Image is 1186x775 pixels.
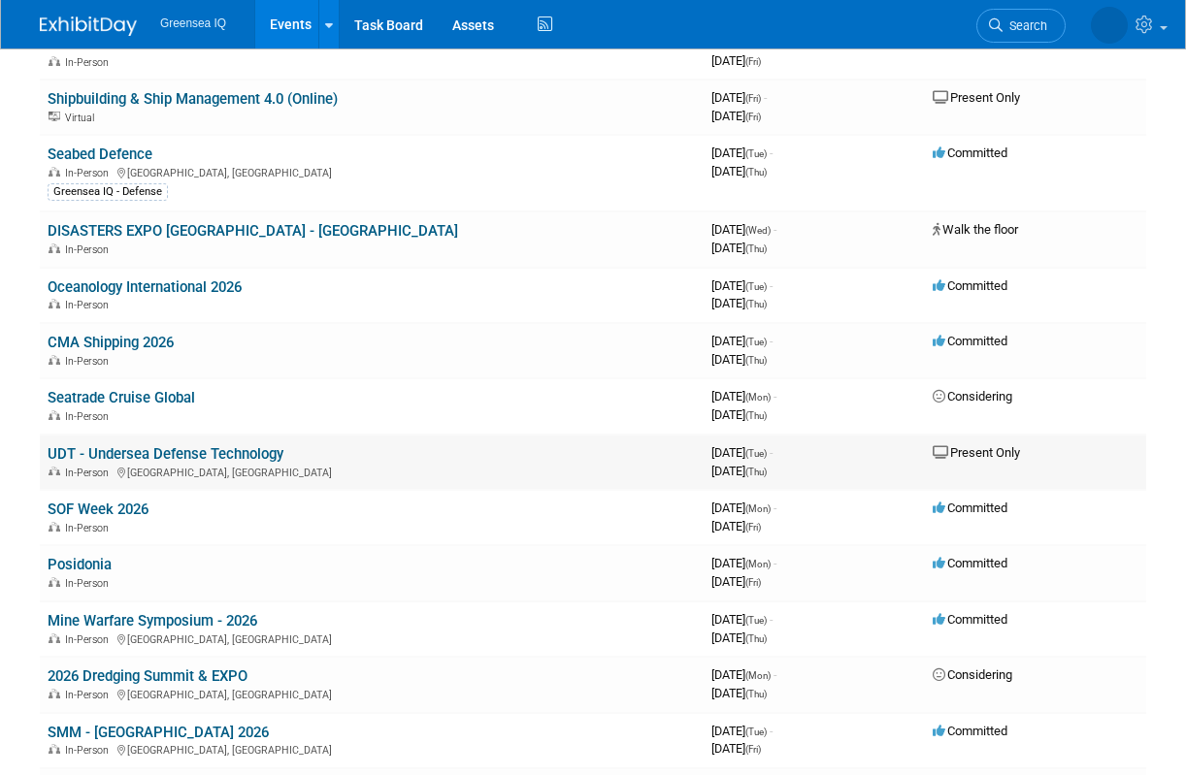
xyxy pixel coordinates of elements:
span: [DATE] [711,519,761,533]
span: (Thu) [745,299,767,309]
span: (Thu) [745,167,767,178]
span: (Fri) [745,577,761,588]
span: Committed [933,724,1007,738]
span: (Mon) [745,503,771,514]
a: Workboat/Underwater Intervention [48,35,268,52]
span: [DATE] [711,296,767,310]
img: In-Person Event [49,633,60,643]
span: In-Person [65,299,115,311]
img: Dawn D'Angelillo [1091,7,1128,44]
span: Committed [933,334,1007,348]
span: (Tue) [745,337,767,347]
a: Search [976,9,1066,43]
span: Committed [933,145,1007,160]
span: [DATE] [711,164,767,178]
span: - [770,445,773,460]
span: (Fri) [745,744,761,755]
span: In-Person [65,167,115,179]
span: - [770,278,773,293]
span: [DATE] [711,724,773,738]
span: [DATE] [711,741,761,756]
span: Search [1003,18,1047,33]
span: [DATE] [711,278,773,293]
span: (Wed) [745,225,771,236]
img: In-Person Event [49,243,60,253]
img: In-Person Event [49,56,60,66]
span: (Tue) [745,448,767,459]
img: Virtual Event [49,112,60,121]
span: (Thu) [745,689,767,699]
span: [DATE] [711,90,767,105]
span: In-Person [65,577,115,590]
span: [DATE] [711,612,773,627]
span: [DATE] [711,556,776,570]
a: Posidonia [48,556,112,573]
div: Greensea IQ - Defense [48,183,168,201]
span: - [770,145,773,160]
img: In-Person Event [49,410,60,420]
span: [DATE] [711,109,761,123]
span: In-Person [65,633,115,646]
span: - [770,334,773,348]
span: (Thu) [745,355,767,366]
span: - [774,556,776,570]
a: UDT - Undersea Defense Technology [48,445,283,463]
span: (Mon) [745,559,771,569]
img: In-Person Event [49,467,60,476]
span: In-Person [65,467,115,479]
img: In-Person Event [49,577,60,587]
a: 2026 Dredging Summit & EXPO [48,667,247,685]
span: (Tue) [745,727,767,737]
span: Present Only [933,90,1020,105]
span: In-Person [65,355,115,368]
span: Committed [933,612,1007,627]
span: - [774,389,776,404]
a: Seabed Defence [48,145,152,163]
span: - [774,501,776,515]
span: Considering [933,389,1012,404]
span: [DATE] [711,352,767,367]
span: [DATE] [711,222,776,237]
a: Oceanology International 2026 [48,278,242,296]
span: Committed [933,501,1007,515]
span: - [774,222,776,237]
a: Seatrade Cruise Global [48,389,195,406]
span: [DATE] [711,334,773,348]
img: ExhibitDay [40,16,137,36]
a: CMA Shipping 2026 [48,334,174,351]
span: - [770,724,773,738]
span: In-Person [65,56,115,69]
a: SMM - [GEOGRAPHIC_DATA] 2026 [48,724,269,741]
span: - [764,90,767,105]
a: Mine Warfare Symposium - 2026 [48,612,257,630]
span: [DATE] [711,501,776,515]
span: - [774,667,776,682]
span: Walk the floor [933,222,1018,237]
span: [DATE] [711,574,761,589]
span: (Tue) [745,148,767,159]
img: In-Person Event [49,355,60,365]
span: In-Person [65,689,115,701]
span: [DATE] [711,630,767,645]
span: Greensea IQ [160,16,226,30]
span: [DATE] [711,145,773,160]
span: [DATE] [711,407,767,422]
img: In-Person Event [49,167,60,177]
span: Committed [933,556,1007,570]
a: SOF Week 2026 [48,501,148,518]
span: In-Person [65,522,115,534]
span: (Fri) [745,112,761,122]
div: [GEOGRAPHIC_DATA], [GEOGRAPHIC_DATA] [48,686,696,701]
span: (Thu) [745,633,767,644]
img: In-Person Event [49,689,60,698]
span: In-Person [65,744,115,757]
a: DISASTERS EXPO [GEOGRAPHIC_DATA] - [GEOGRAPHIC_DATA] [48,222,458,240]
span: In-Person [65,410,115,423]
span: Considering [933,667,1012,682]
div: [GEOGRAPHIC_DATA], [GEOGRAPHIC_DATA] [48,630,696,646]
span: (Mon) [745,392,771,403]
span: [DATE] [711,389,776,404]
span: (Fri) [745,56,761,67]
span: (Thu) [745,467,767,477]
img: In-Person Event [49,522,60,532]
